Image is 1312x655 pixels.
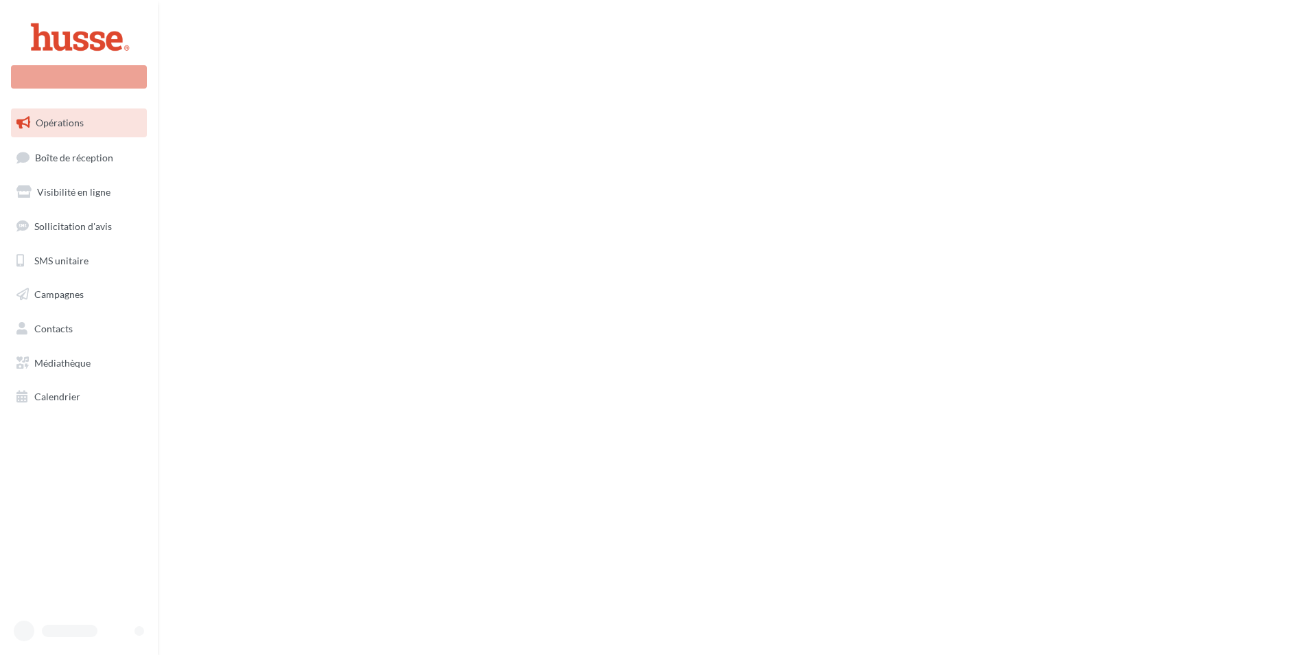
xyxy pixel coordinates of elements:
a: Sollicitation d'avis [8,212,150,241]
span: Contacts [34,323,73,334]
span: SMS unitaire [34,254,89,266]
a: Contacts [8,314,150,343]
span: Médiathèque [34,357,91,369]
a: Visibilité en ligne [8,178,150,207]
a: Calendrier [8,382,150,411]
span: Sollicitation d'avis [34,220,112,232]
div: Nouvelle campagne [11,65,147,89]
span: Boîte de réception [35,151,113,163]
a: Boîte de réception [8,143,150,172]
span: Opérations [36,117,84,128]
span: Campagnes [34,288,84,300]
span: Visibilité en ligne [37,186,110,198]
a: Médiathèque [8,349,150,378]
a: SMS unitaire [8,246,150,275]
span: Calendrier [34,391,80,402]
a: Campagnes [8,280,150,309]
a: Opérations [8,108,150,137]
